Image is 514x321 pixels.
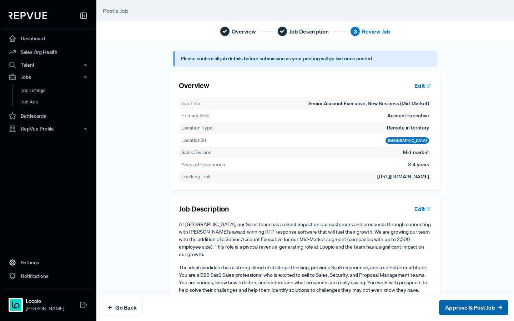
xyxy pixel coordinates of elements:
a: Dashboard [3,32,94,45]
td: 3-4 years [408,160,429,169]
td: Mid-market [403,148,429,157]
th: Years of Experience [181,160,243,169]
a: Job Ads [12,96,103,108]
a: Battlecards [3,109,94,123]
th: Location(s) [181,136,243,144]
button: Approve & Post Job [439,300,508,315]
a: Notifications [3,269,94,283]
th: Tracking Link [181,173,243,181]
button: RepVue Profile [3,123,94,135]
h5: Job Description [179,205,229,213]
th: Sales Division [181,148,243,157]
span: Job Description [289,27,329,36]
span: Overview [232,27,256,36]
th: Job Title [181,100,243,108]
button: Go Back [102,300,143,315]
p: The ideal candidate has a strong blend of strategic thinking, previous SaaS experience, and a sel... [179,264,432,294]
img: RepVue [9,12,47,19]
a: Job Listings [12,85,103,96]
td: Remote in territory [387,124,429,132]
button: Edit [411,80,432,92]
button: Edit [411,203,432,215]
div: [GEOGRAPHIC_DATA] [385,137,429,144]
img: Loopio [10,299,21,311]
th: Primary Role [181,112,243,120]
a: LoopioLoopio[PERSON_NAME] [3,289,94,315]
strong: Loopio [26,297,64,305]
td: [URL][DOMAIN_NAME] [243,173,430,181]
button: Talent [3,59,94,71]
div: 3 [350,26,360,36]
p: At [GEOGRAPHIC_DATA], our Sales team has a direct impact on our customers and prospects through c... [179,221,432,258]
button: Jobs [3,71,94,83]
th: Location Type [181,124,243,132]
span: Review Job [362,27,390,36]
td: Account Executive [387,112,429,120]
article: Please confirm all job details before submission as your posting will go live once posted [173,51,438,67]
a: Settings [3,256,94,269]
span: [PERSON_NAME] [26,305,64,312]
h5: Overview [179,81,209,90]
a: Sales Org Health [3,45,94,59]
td: Senior Account Executive, New Business (Mid-Market) [308,100,429,108]
span: Post a Job [103,7,128,14]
